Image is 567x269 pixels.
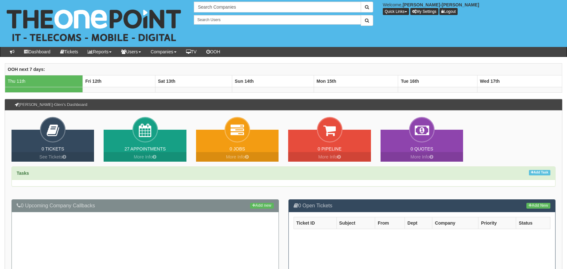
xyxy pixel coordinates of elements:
[12,99,91,110] h3: [PERSON_NAME]-Glen's Dashboard
[318,146,342,151] a: 0 Pipeline
[405,217,432,229] th: Dept
[19,47,55,57] a: Dashboard
[378,2,567,15] div: Welcome,
[83,75,155,87] th: Fri 12th
[5,63,562,75] th: OOH next 7 days:
[194,15,361,25] input: Search Users
[375,217,405,229] th: From
[383,8,409,15] button: Quick Links
[155,75,232,87] th: Sat 13th
[478,217,516,229] th: Priority
[336,217,375,229] th: Subject
[232,75,314,87] th: Sun 14th
[83,47,116,57] a: Reports
[196,152,279,162] a: More Info
[403,2,479,7] b: [PERSON_NAME]-[PERSON_NAME]
[181,47,201,57] a: TV
[55,47,83,57] a: Tickets
[146,47,181,57] a: Companies
[17,203,274,209] h3: 0 Upcoming Company Callbacks
[294,217,336,229] th: Ticket ID
[116,47,146,57] a: Users
[516,217,550,229] th: Status
[104,152,186,162] a: More Info
[477,75,562,87] th: Wed 17th
[5,75,83,87] td: Thu 11th
[12,152,94,162] a: See Tickets
[381,152,463,162] a: More Info
[288,152,371,162] a: More Info
[432,217,478,229] th: Company
[124,146,166,151] a: 27 Appointments
[411,146,433,151] a: 0 Quotes
[42,146,64,151] a: 0 Tickets
[314,75,398,87] th: Mon 15th
[250,203,273,209] a: Add new
[398,75,477,87] th: Tue 16th
[194,2,361,12] input: Search Companies
[294,203,551,209] h3: 0 Open Tickets
[410,8,438,15] a: My Settings
[201,47,225,57] a: OOH
[17,171,29,176] strong: Tasks
[439,8,458,15] a: Logout
[526,203,550,209] a: Add New
[230,146,245,151] a: 0 Jobs
[529,170,550,175] a: Add Task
